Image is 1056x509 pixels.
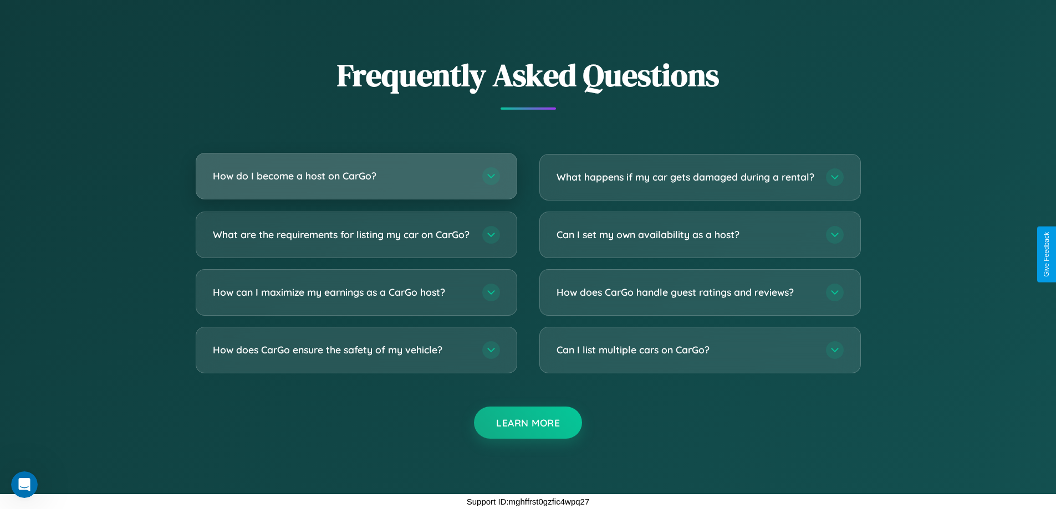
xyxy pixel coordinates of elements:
h3: What happens if my car gets damaged during a rental? [557,170,815,184]
h2: Frequently Asked Questions [196,54,861,96]
h3: How do I become a host on CarGo? [213,169,471,183]
h3: What are the requirements for listing my car on CarGo? [213,228,471,241]
iframe: Intercom live chat [11,471,38,498]
h3: How does CarGo handle guest ratings and reviews? [557,285,815,299]
h3: Can I list multiple cars on CarGo? [557,343,815,357]
p: Support ID: mghffrst0gzfic4wpq27 [467,494,590,509]
h3: Can I set my own availability as a host? [557,228,815,241]
div: Give Feedback [1043,232,1050,277]
h3: How does CarGo ensure the safety of my vehicle? [213,343,471,357]
h3: How can I maximize my earnings as a CarGo host? [213,285,471,299]
button: Learn More [474,407,582,439]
